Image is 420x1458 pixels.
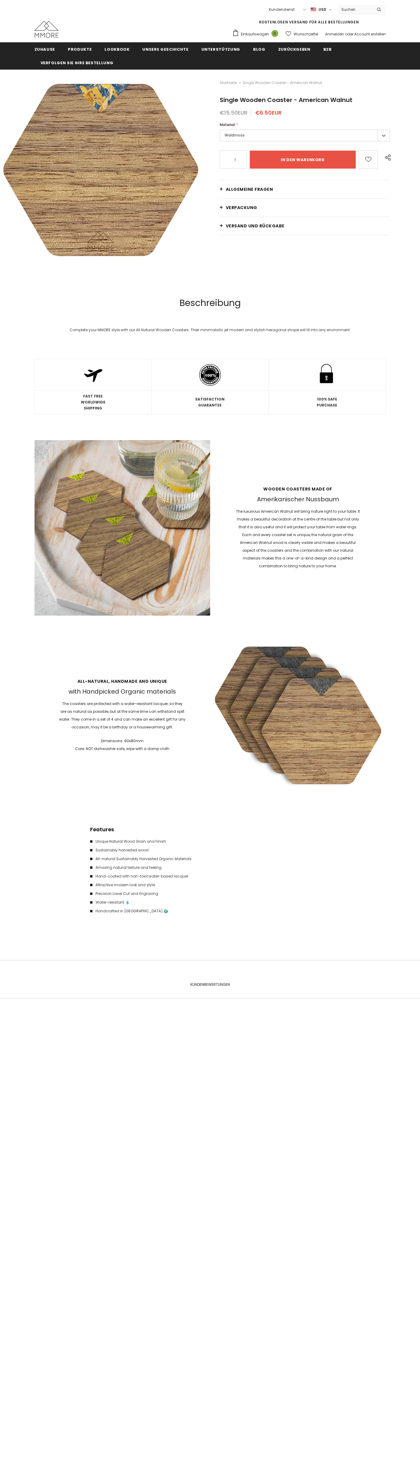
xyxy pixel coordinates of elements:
img: Satisfaction Badge [199,364,221,386]
span: USD [319,7,326,13]
li: Amazing natural texture and feeling [90,864,204,871]
h4: Features [90,826,204,833]
label: Waldmoos [220,130,390,141]
a: Anmelden [325,31,344,37]
span: Material [220,122,235,127]
p: The coasters are protected with a water-resistant lacquer, so they are as natural as possible, bu... [59,700,185,731]
span: Verfolgen Sie Ihre Bestellung [41,60,113,66]
a: Zuhause [35,42,55,56]
a: Verfolgen Sie Ihre Bestellung [41,56,113,69]
a: Account erstellen [354,31,386,37]
a: Unsere Geschichte [142,42,188,56]
span: KUNDENBEWERTUNGEN [190,982,230,987]
span: Unterstützung [201,46,240,52]
strong: FAST FREE [83,394,103,399]
h3: Amerikanischer Nussbaum [234,496,361,503]
li: Sustainably harvested wood [90,846,204,854]
li: Precision Laser Cut and Engraving [90,890,204,898]
li: Unique Natural Wood Grain and Finish [90,838,204,845]
span: Single Wooden Coaster - American Walnut [243,79,322,86]
span: Beschreibung [180,296,241,309]
input: in den warenkorb [250,151,356,169]
span: oder [345,31,353,37]
a: Zurückgeben [278,42,310,56]
strong: GUARANTEE [198,403,222,408]
span: €6.50EUR [255,109,282,116]
img: MMORE Cases [35,21,59,38]
a: Blog [253,42,265,56]
strong: SATISFACTION [195,397,225,402]
span: Versand und Rückgabe [226,223,285,229]
a: B2B [323,42,332,56]
span: The luxurious American Walnut will bring nature right to your table. It makes a beautiful decorat... [236,509,360,568]
li: Hand-coated with non-toxic [90,872,204,880]
a: Versand und Rückgabe [220,217,390,235]
span: Verpackung [226,205,257,211]
img: All natural Wooden Coasters American Walnut [35,440,210,616]
img: USD [311,7,316,12]
span: Allgemeine Fragen [226,186,273,192]
a: Startseite [220,79,237,86]
span: €15.50EUR [220,109,247,116]
span: 0 [271,30,278,37]
p: Dimensions: 90x80mm Care: NOT dishwasher safe, wipe with a damp cloth [59,737,185,753]
h3: with Handpicked Organic materials [59,688,185,695]
a: Unterstützung [201,42,240,56]
a: Einkaufswagen 0 [232,29,281,38]
strong: SHIPPING [84,406,102,411]
strong: Wooden Coasters made of [234,486,361,492]
span: water-based lacquer [149,874,188,879]
li: Water-resistant 💧 [90,898,204,906]
a: Allgemeine Fragen [220,180,390,198]
strong: All-natural, Handmade and Unique [59,678,185,684]
li: Attractive modern look and style [90,881,204,889]
span: Produkte [68,46,92,52]
input: Search Site [338,5,372,14]
div: Complete your MMORE style with our All Natural Wooden Coasters. Their minimalistic jet modern and... [35,327,386,333]
span: Wunschzettel [294,31,318,37]
li: Handcrafted in [GEOGRAPHIC_DATA] 🌍 [90,907,204,915]
span: Zuhause [35,46,55,52]
span: Unsere Geschichte [142,46,188,52]
a: Verpackung [220,199,390,217]
a: Produkte [68,42,92,56]
span: Single Wooden Coaster - American Walnut [220,96,352,104]
span: Einkaufswagen [241,31,269,37]
span: Blog [253,46,265,52]
strong: PURCHASE [317,403,337,408]
li: All-natural Sustainably Harvested Organic Materials [90,855,204,863]
span: B2B [323,46,332,52]
a: Wunschzettel [286,29,318,39]
strong: WORLDWIDE [81,400,105,405]
img: American Walnut Coasters four in set [210,628,386,803]
span: Kundendienst [269,7,295,12]
img: Mail Plane [82,364,104,386]
a: Lookbook [104,42,129,56]
span: Lookbook [104,46,129,52]
strong: 100% SAFE [317,397,337,402]
img: Safe Pay Lock [314,362,340,388]
span: Zurückgeben [278,46,310,52]
span: KOSTENLOSEN VERSAND FÜR ALLE BESTELLUNGEN [259,19,359,25]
